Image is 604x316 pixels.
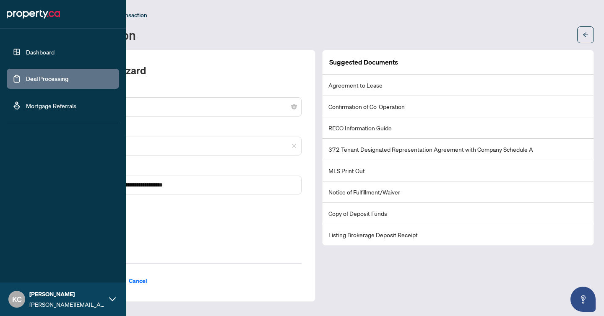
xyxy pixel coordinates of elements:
[57,87,302,96] label: Transaction Type
[323,203,594,224] li: Copy of Deposit Funds
[26,75,68,83] a: Deal Processing
[323,160,594,181] li: MLS Print Out
[29,290,105,299] span: [PERSON_NAME]
[323,224,594,245] li: Listing Brokerage Deposit Receipt
[122,274,154,288] button: Cancel
[26,102,76,109] a: Mortgage Referrals
[7,8,60,21] img: logo
[323,117,594,139] li: RECO Information Guide
[129,274,147,288] span: Cancel
[292,104,297,109] span: close-circle
[12,293,22,305] span: KC
[57,127,302,136] label: MLS Number
[329,57,398,67] article: Suggested Documents
[323,96,594,117] li: Confirmation of Co-Operation
[57,234,302,243] label: Exclusive
[292,143,297,148] span: close
[323,75,594,96] li: Agreement to Lease
[323,181,594,203] li: Notice of Fulfillment/Waiver
[57,166,302,175] label: Property Address
[29,300,105,309] span: [PERSON_NAME][EMAIL_ADDRESS][DOMAIN_NAME]
[104,11,147,19] span: Add Transaction
[570,287,596,312] button: Open asap
[323,139,594,160] li: 372 Tenant Designated Representation Agreement with Company Schedule A
[583,32,588,38] span: arrow-left
[57,205,302,214] label: Direct/Indirect Interest
[26,48,55,56] a: Dashboard
[62,99,297,115] span: Co-op Side Lease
